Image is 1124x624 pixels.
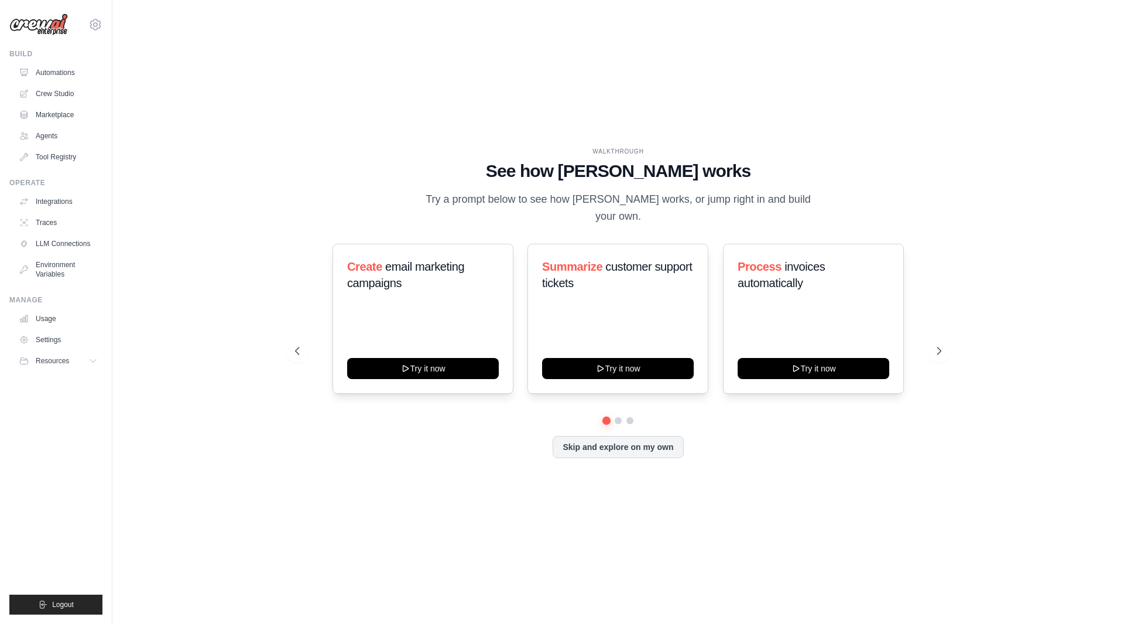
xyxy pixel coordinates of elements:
[1065,568,1124,624] iframe: Chat Widget
[347,260,464,289] span: email marketing campaigns
[9,295,102,305] div: Manage
[14,63,102,82] a: Automations
[14,234,102,253] a: LLM Connections
[9,49,102,59] div: Build
[14,105,102,124] a: Marketplace
[295,147,941,156] div: WALKTHROUGH
[738,260,782,273] span: Process
[52,600,74,609] span: Logout
[542,358,694,379] button: Try it now
[9,595,102,615] button: Logout
[542,260,692,289] span: customer support tickets
[553,436,683,458] button: Skip and explore on my own
[347,358,499,379] button: Try it now
[14,213,102,232] a: Traces
[36,356,69,366] span: Resources
[14,309,102,328] a: Usage
[14,255,102,284] a: Environment Variables
[14,192,102,211] a: Integrations
[542,260,602,273] span: Summarize
[14,84,102,103] a: Crew Studio
[421,191,815,226] p: Try a prompt below to see how [PERSON_NAME] works, or jump right in and build your own.
[14,148,102,166] a: Tool Registry
[738,260,825,289] span: invoices automatically
[295,161,941,182] h1: See how [PERSON_NAME] works
[14,352,102,370] button: Resources
[14,127,102,145] a: Agents
[347,260,382,273] span: Create
[738,358,889,379] button: Try it now
[14,330,102,349] a: Settings
[9,178,102,187] div: Operate
[9,13,68,36] img: Logo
